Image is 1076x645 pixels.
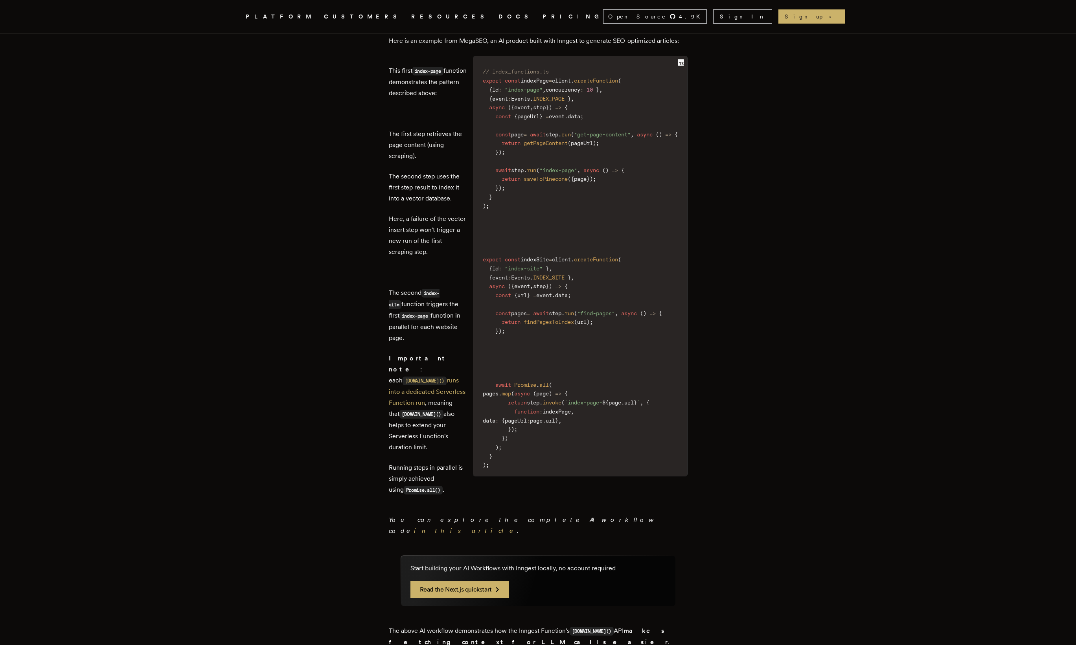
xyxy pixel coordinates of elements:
[514,426,517,432] span: ;
[489,96,492,102] span: {
[511,274,530,281] span: Events
[508,274,511,281] span: :
[489,453,492,459] span: }
[533,283,546,289] span: step
[571,176,574,182] span: {
[517,113,539,119] span: pageUrl
[555,104,561,110] span: =>
[527,310,530,316] span: =
[640,399,643,406] span: ,
[530,131,546,138] span: await
[246,12,315,22] span: PLATFORM
[492,86,498,93] span: id
[414,527,517,535] a: in this article
[602,399,609,406] span: ${
[599,86,602,93] span: ,
[565,104,568,110] span: {
[565,113,568,119] span: .
[483,417,495,424] span: data
[561,310,565,316] span: .
[605,167,609,173] span: )
[637,131,653,138] span: async
[593,140,596,146] span: )
[530,104,533,110] span: ,
[549,382,552,388] span: (
[646,399,649,406] span: {
[609,399,621,406] span: page
[502,435,505,441] span: }
[530,417,543,424] span: page
[505,417,527,424] span: pageUrl
[495,444,498,450] span: )
[649,310,656,316] span: =>
[675,131,678,138] span: {
[571,131,574,138] span: (
[498,390,502,397] span: .
[511,283,514,289] span: {
[514,283,530,289] span: event
[514,390,530,397] span: async
[587,319,590,325] span: )
[495,131,511,138] span: const
[558,417,561,424] span: ,
[546,131,558,138] span: step
[527,292,530,298] span: }
[492,274,508,281] span: event
[530,96,533,102] span: .
[580,86,583,93] span: :
[389,355,448,373] strong: Important note
[778,9,845,24] a: Sign up
[574,256,618,263] span: createFunction
[574,77,618,84] span: createFunction
[399,312,430,320] code: index-page
[570,627,614,636] code: [DOMAIN_NAME]()
[549,265,552,272] span: ,
[530,283,533,289] span: ,
[404,486,443,494] code: Promise.all()
[621,399,624,406] span: .
[505,256,521,263] span: const
[615,310,618,316] span: ,
[637,399,640,406] span: `
[508,399,527,406] span: return
[511,167,524,173] span: step
[555,292,568,298] span: data
[533,390,536,397] span: (
[514,113,517,119] span: {
[483,256,502,263] span: export
[483,68,549,75] span: // index_functions.ts
[502,319,521,325] span: return
[527,399,539,406] span: step
[524,167,527,173] span: .
[495,113,511,119] span: const
[502,185,505,191] span: ;
[521,77,549,84] span: indexPage
[536,292,552,298] span: event
[505,435,508,441] span: )
[524,319,574,325] span: findPagesToIndex
[826,13,839,20] span: →
[574,176,587,182] span: page
[410,564,616,573] p: Start building your AI Workflows with Inngest locally, no account required
[489,104,505,110] span: async
[539,167,577,173] span: "index-page"
[549,390,552,397] span: )
[549,104,552,110] span: )
[524,131,527,138] span: =
[555,390,561,397] span: =>
[536,167,539,173] span: (
[539,408,543,415] span: :
[495,310,511,316] span: const
[543,86,546,93] span: ,
[483,462,486,468] span: )
[583,167,599,173] span: async
[502,390,511,397] span: map
[524,176,568,182] span: saveToPinecone
[411,12,489,22] span: RESOURCES
[549,283,552,289] span: )
[524,140,568,146] span: getPageContent
[483,203,486,209] span: )
[565,399,568,406] span: `
[502,417,505,424] span: {
[543,417,546,424] span: .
